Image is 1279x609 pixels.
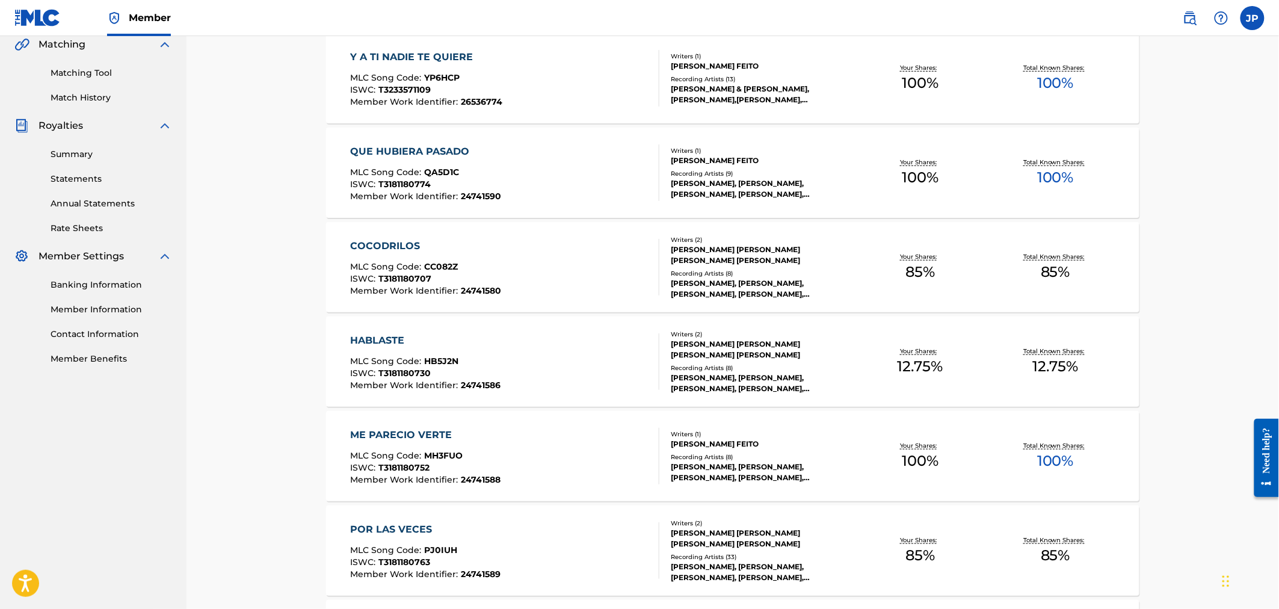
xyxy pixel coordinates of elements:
[351,144,502,159] div: QUE HUBIERA PASADO
[1245,409,1279,506] iframe: Resource Center
[351,462,379,473] span: ISWC :
[901,347,940,356] p: Your Shares:
[1219,551,1279,609] iframe: Chat Widget
[898,356,943,377] span: 12.75 %
[671,339,852,360] div: [PERSON_NAME] [PERSON_NAME] [PERSON_NAME] [PERSON_NAME]
[671,330,852,339] div: Writers ( 2 )
[351,356,425,366] span: MLC Song Code :
[461,96,503,107] span: 26536774
[351,450,425,461] span: MLC Song Code :
[351,261,425,272] span: MLC Song Code :
[671,169,852,178] div: Recording Artists ( 9 )
[671,244,852,266] div: [PERSON_NAME] [PERSON_NAME] [PERSON_NAME] [PERSON_NAME]
[351,569,461,580] span: Member Work Identifier :
[326,33,1139,123] a: Y A TI NADIE TE QUIEREMLC Song Code:YP6HCPISWC:T3233571109Member Work Identifier:26536774Writers ...
[425,261,458,272] span: CC082Z
[351,273,379,284] span: ISWC :
[51,91,172,104] a: Match History
[1037,72,1074,94] span: 100 %
[1183,11,1197,25] img: search
[671,373,852,394] div: [PERSON_NAME], [PERSON_NAME], [PERSON_NAME], [PERSON_NAME], [PERSON_NAME]
[1023,63,1088,72] p: Total Known Shares:
[351,474,461,485] span: Member Work Identifier :
[671,519,852,528] div: Writers ( 2 )
[51,328,172,341] a: Contact Information
[1023,441,1088,450] p: Total Known Shares:
[901,158,940,167] p: Your Shares:
[379,179,431,190] span: T3181180774
[351,239,502,253] div: COCODRILOS
[158,119,172,133] img: expand
[425,545,458,555] span: PJ0IUH
[379,368,431,379] span: T3181180730
[351,522,501,537] div: POR LAS VECES
[425,167,460,178] span: QA5D1C
[1178,6,1202,30] a: Public Search
[671,363,852,373] div: Recording Artists ( 8 )
[901,536,940,545] p: Your Shares:
[901,441,940,450] p: Your Shares:
[1041,261,1070,283] span: 85 %
[351,96,461,107] span: Member Work Identifier :
[351,167,425,178] span: MLC Song Code :
[351,380,461,391] span: Member Work Identifier :
[671,439,852,450] div: [PERSON_NAME] FEITO
[39,249,124,264] span: Member Settings
[326,411,1139,501] a: ME PARECIO VERTEMLC Song Code:MH3FUOISWC:T3181180752Member Work Identifier:24741588Writers (1)[PE...
[51,279,172,291] a: Banking Information
[905,545,935,566] span: 85 %
[671,155,852,166] div: [PERSON_NAME] FEITO
[379,462,430,473] span: T3181180752
[461,285,502,296] span: 24741580
[1023,347,1088,356] p: Total Known Shares:
[671,61,852,72] div: [PERSON_NAME] FEITO
[902,450,938,472] span: 100 %
[14,9,61,26] img: MLC Logo
[671,430,852,439] div: Writers ( 1 )
[39,119,83,133] span: Royalties
[379,557,431,567] span: T3181180763
[905,261,935,283] span: 85 %
[671,178,852,200] div: [PERSON_NAME], [PERSON_NAME], [PERSON_NAME], [PERSON_NAME], [PERSON_NAME]
[326,222,1139,312] a: COCODRILOSMLC Song Code:CC082ZISWC:T3181180707Member Work Identifier:24741580Writers (2)[PERSON_N...
[351,333,501,348] div: HABLASTE
[351,84,379,95] span: ISWC :
[351,545,425,555] span: MLC Song Code :
[351,191,461,202] span: Member Work Identifier :
[129,11,171,25] span: Member
[671,462,852,483] div: [PERSON_NAME], [PERSON_NAME], [PERSON_NAME], [PERSON_NAME], [PERSON_NAME]
[461,474,501,485] span: 24741588
[1214,11,1228,25] img: help
[671,278,852,300] div: [PERSON_NAME], [PERSON_NAME], [PERSON_NAME], [PERSON_NAME], [PERSON_NAME]
[379,273,432,284] span: T3181180707
[461,569,501,580] span: 24741589
[461,380,501,391] span: 24741586
[671,552,852,561] div: Recording Artists ( 33 )
[671,269,852,278] div: Recording Artists ( 8 )
[425,450,463,461] span: MH3FUO
[351,50,503,64] div: Y A TI NADIE TE QUIERE
[51,148,172,161] a: Summary
[1240,6,1265,30] div: User Menu
[671,561,852,583] div: [PERSON_NAME], [PERSON_NAME], [PERSON_NAME], [PERSON_NAME], [PERSON_NAME]
[1023,252,1088,261] p: Total Known Shares:
[425,356,459,366] span: HB5J2N
[1023,158,1088,167] p: Total Known Shares:
[351,428,501,442] div: ME PARECIO VERTE
[351,179,379,190] span: ISWC :
[51,173,172,185] a: Statements
[671,235,852,244] div: Writers ( 2 )
[425,72,460,83] span: YP6HCP
[461,191,502,202] span: 24741590
[1041,545,1070,566] span: 85 %
[1219,551,1279,609] div: Widget de chat
[1037,450,1074,472] span: 100 %
[14,249,29,264] img: Member Settings
[1023,536,1088,545] p: Total Known Shares:
[671,146,852,155] div: Writers ( 1 )
[351,285,461,296] span: Member Work Identifier :
[39,37,85,52] span: Matching
[1037,167,1074,188] span: 100 %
